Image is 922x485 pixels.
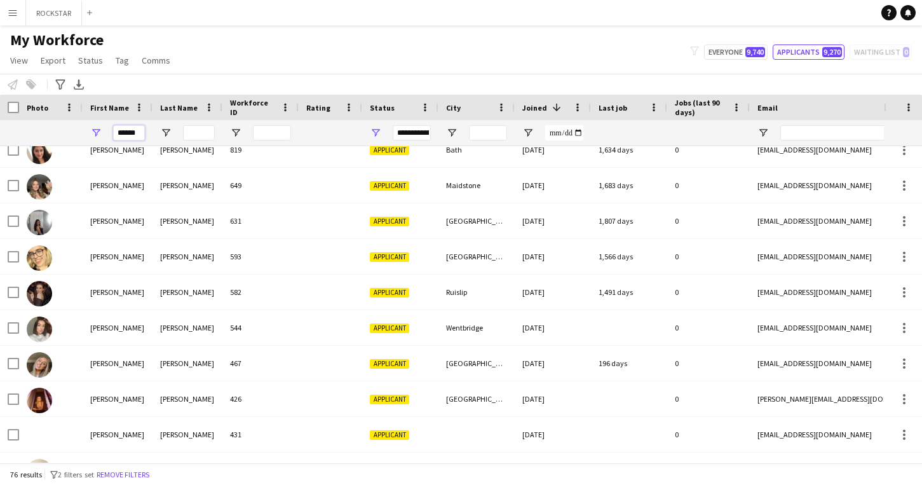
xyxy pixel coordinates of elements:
button: Open Filter Menu [522,127,534,139]
div: Ruislip [438,275,515,310]
span: View [10,55,28,66]
span: Applicant [370,252,409,262]
a: View [5,52,33,69]
div: [DATE] [515,203,591,238]
div: [DATE] [515,381,591,416]
div: 426 [222,381,299,416]
a: Tag [111,52,134,69]
div: [DATE] [515,168,591,203]
app-action-btn: Export XLSX [71,77,86,92]
span: Applicant [370,181,409,191]
div: 431 [222,417,299,452]
img: Olivia Gould [27,388,52,413]
button: Open Filter Menu [757,127,769,139]
button: Open Filter Menu [446,127,458,139]
button: ROCKSTAR [26,1,82,25]
a: Comms [137,52,175,69]
span: Applicant [370,430,409,440]
span: Applicant [370,324,409,333]
div: [GEOGRAPHIC_DATA] [438,381,515,416]
img: Olivia Ferris [27,174,52,200]
input: City Filter Input [469,125,507,140]
div: [DATE] [515,310,591,345]
span: Photo [27,103,48,113]
span: 2 filters set [58,470,94,479]
span: Last job [599,103,627,113]
span: First Name [90,103,129,113]
div: 0 [667,132,750,167]
div: 593 [222,239,299,274]
div: [GEOGRAPHIC_DATA] [438,203,515,238]
span: Comms [142,55,170,66]
span: Applicant [370,217,409,226]
div: [PERSON_NAME] [83,417,153,452]
img: Olivia Sanders [27,459,52,484]
div: [PERSON_NAME] [83,346,153,381]
div: 0 [667,168,750,203]
div: [DATE] [515,346,591,381]
button: Remove filters [94,468,152,482]
img: Olivia Morris [27,245,52,271]
div: [PERSON_NAME] [153,417,222,452]
button: Open Filter Menu [370,127,381,139]
a: Status [73,52,108,69]
span: Rating [306,103,330,113]
button: Everyone9,740 [704,44,768,60]
img: Olivia Dey [27,210,52,235]
div: [GEOGRAPHIC_DATA] [438,346,515,381]
img: Olivia Spoor [27,281,52,306]
button: Open Filter Menu [230,127,241,139]
div: 0 [667,417,750,452]
div: 1,634 days [591,132,667,167]
img: Olivia Nott [27,317,52,342]
span: Applicant [370,395,409,404]
span: Tag [116,55,129,66]
input: First Name Filter Input [113,125,145,140]
div: 1,807 days [591,203,667,238]
span: City [446,103,461,113]
div: [PERSON_NAME] [83,132,153,167]
div: 0 [667,346,750,381]
div: 1,683 days [591,168,667,203]
span: Email [757,103,778,113]
div: [PERSON_NAME] [153,275,222,310]
span: Jobs (last 90 days) [675,98,727,117]
button: Open Filter Menu [160,127,172,139]
div: [PERSON_NAME] [153,239,222,274]
div: [PERSON_NAME] [83,239,153,274]
div: [DATE] [515,132,591,167]
span: Workforce ID [230,98,276,117]
div: 0 [667,239,750,274]
button: Open Filter Menu [90,127,102,139]
div: 582 [222,275,299,310]
div: [PERSON_NAME] [83,275,153,310]
span: Last Name [160,103,198,113]
div: 819 [222,132,299,167]
span: 9,740 [745,47,765,57]
div: [PERSON_NAME] [153,132,222,167]
div: 1,491 days [591,275,667,310]
div: 0 [667,275,750,310]
img: Olivia Hellewell [27,139,52,164]
div: 0 [667,310,750,345]
span: Joined [522,103,547,113]
div: [PERSON_NAME] [153,310,222,345]
div: 467 [222,346,299,381]
div: [PERSON_NAME] [83,168,153,203]
div: [DATE] [515,417,591,452]
a: Export [36,52,71,69]
span: Status [370,103,395,113]
div: 649 [222,168,299,203]
div: 0 [667,203,750,238]
input: Workforce ID Filter Input [253,125,291,140]
span: 9,270 [822,47,842,57]
app-action-btn: Advanced filters [53,77,68,92]
div: Wentbridge [438,310,515,345]
span: Export [41,55,65,66]
div: [PERSON_NAME] [153,381,222,416]
span: My Workforce [10,31,104,50]
div: Bath [438,132,515,167]
button: Applicants9,270 [773,44,844,60]
div: [PERSON_NAME] [83,310,153,345]
div: 631 [222,203,299,238]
